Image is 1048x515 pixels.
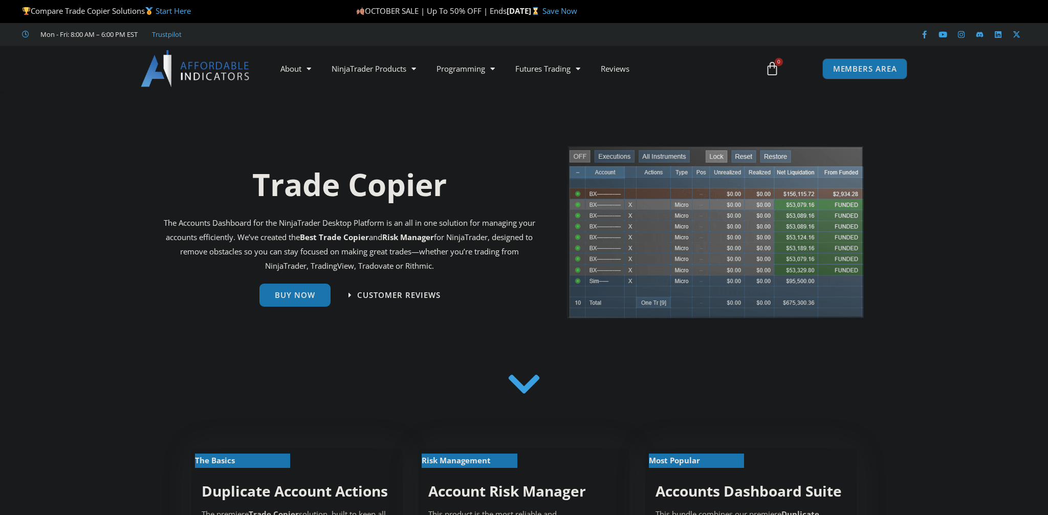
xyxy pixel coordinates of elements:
[270,57,321,80] a: About
[775,58,783,66] span: 0
[22,6,191,16] span: Compare Trade Copier Solutions
[507,6,542,16] strong: [DATE]
[426,57,505,80] a: Programming
[300,232,369,242] b: Best Trade Copier
[270,57,753,80] nav: Menu
[822,58,908,79] a: MEMBERS AREA
[195,455,235,465] strong: The Basics
[321,57,426,80] a: NinjaTrader Products
[23,7,30,15] img: 🏆
[357,291,441,299] span: Customer Reviews
[259,284,331,307] a: Buy Now
[833,65,897,73] span: MEMBERS AREA
[382,232,434,242] strong: Risk Manager
[422,455,491,465] strong: Risk Management
[428,481,586,501] a: Account Risk Manager
[275,291,315,299] span: Buy Now
[505,57,591,80] a: Futures Trading
[163,163,535,206] h1: Trade Copier
[591,57,640,80] a: Reviews
[542,6,577,16] a: Save Now
[348,291,441,299] a: Customer Reviews
[566,145,865,328] img: tradecopier | Affordable Indicators – NinjaTrader
[145,7,153,15] img: 🥇
[202,481,388,501] a: Duplicate Account Actions
[156,6,191,16] a: Start Here
[750,54,795,83] a: 0
[141,50,251,87] img: LogoAI | Affordable Indicators – NinjaTrader
[532,7,539,15] img: ⌛
[163,216,535,273] p: The Accounts Dashboard for the NinjaTrader Desktop Platform is an all in one solution for managin...
[356,6,507,16] span: OCTOBER SALE | Up To 50% OFF | Ends
[649,455,700,465] strong: Most Popular
[656,481,842,501] a: Accounts Dashboard Suite
[357,7,364,15] img: 🍂
[38,28,138,40] span: Mon - Fri: 8:00 AM – 6:00 PM EST
[152,28,182,40] a: Trustpilot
